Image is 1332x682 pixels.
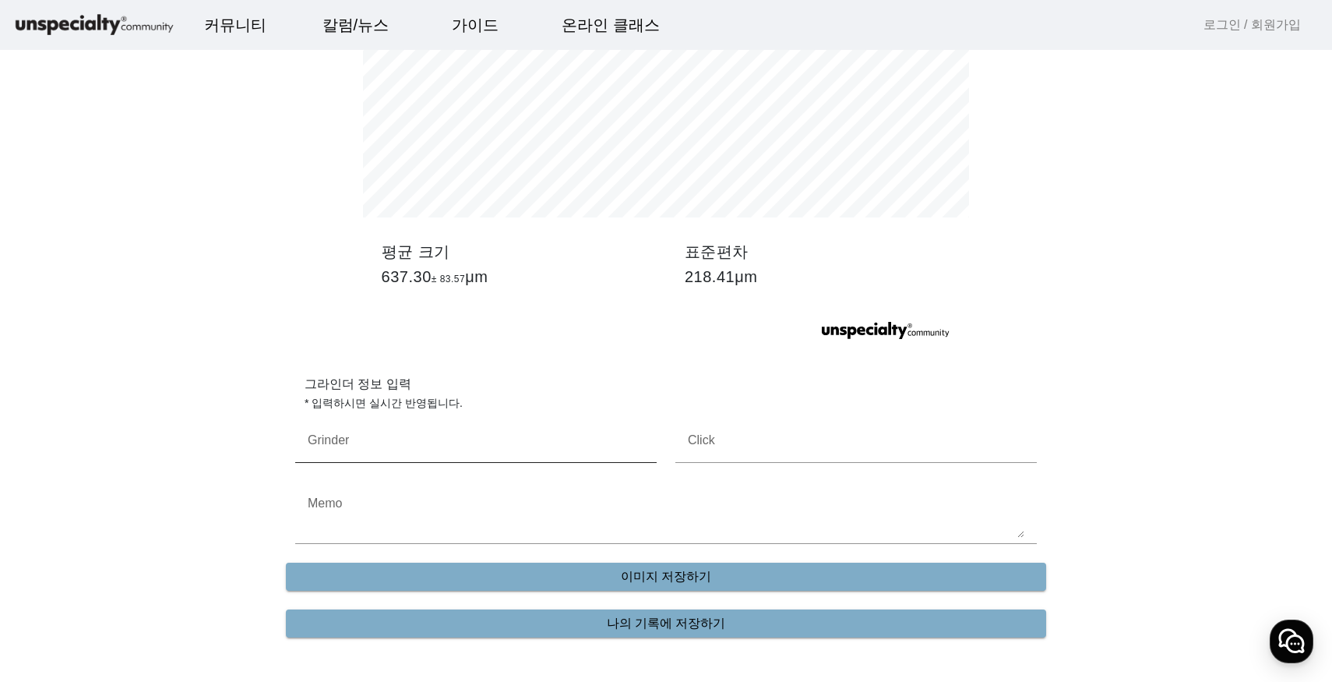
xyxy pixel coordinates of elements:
[49,518,58,530] span: 홈
[432,274,465,284] span: ± 83.57
[382,242,657,261] p: 평균 크기
[241,518,259,530] span: 설정
[607,614,726,633] span: 나의 기록에 저장하기
[305,397,463,409] span: * 입력하시면 실시간 반영됩니다.
[621,567,711,586] span: 이미지 저장하기
[5,494,103,533] a: 홈
[308,496,342,510] mat-label: Memo
[286,610,1046,638] button: 나의 기록에 저장하기
[1203,16,1301,34] a: 로그인 / 회원가입
[305,356,1046,394] p: 그라인더 정보 입력
[12,12,176,39] img: logo
[439,4,511,46] a: 가이드
[310,4,402,46] a: 칼럼/뉴스
[103,494,201,533] a: 대화
[308,433,349,447] mat-label: Grinder
[907,327,950,339] tspan: community
[201,494,299,533] a: 설정
[549,4,672,46] a: 온라인 클래스
[286,563,1046,591] button: 이미지 저장하기
[685,267,960,286] p: 218.41μm
[685,242,960,261] p: 표준편차
[308,438,644,457] input: Grinder
[192,4,279,46] a: 커뮤니티
[688,433,715,447] mat-label: Click
[143,518,161,531] span: 대화
[382,267,657,286] p: 637.30 μm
